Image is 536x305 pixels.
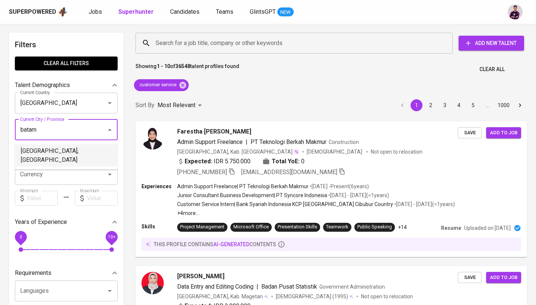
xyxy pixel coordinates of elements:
a: Farestha [PERSON_NAME]Admin Support Freelance|PT Teknologi Berkah MakmurConstruction[GEOGRAPHIC_D... [135,121,527,257]
p: Not open to relocation [361,293,413,300]
b: Superhunter [118,8,154,15]
span: 0 [19,234,22,239]
div: Requirements [15,266,118,280]
span: [PHONE_NUMBER] [177,168,227,176]
img: 310515494dfe1aa6333e097306ad692a.jpg [141,127,164,150]
p: +14 [398,224,407,231]
p: this profile contains contents [154,241,276,248]
img: erwin@glints.com [508,4,523,19]
span: Save [462,129,478,137]
p: Resume [441,224,461,232]
p: Talent Demographics [15,81,70,90]
span: PT Teknologi Berkah Makmur [251,138,326,145]
span: Badan Pusat Statistik [261,283,317,290]
p: +4 more ... [177,209,455,217]
span: Government Administration [319,284,385,290]
span: Add to job [490,129,517,137]
button: Go to page 4 [453,99,465,111]
a: Superhunter [118,7,155,17]
span: Candidates [170,8,200,15]
a: Jobs [89,7,103,17]
button: Open [105,286,115,296]
span: [DEMOGRAPHIC_DATA] [276,293,332,300]
button: Go to next page [514,99,526,111]
input: Value [27,191,58,206]
button: Add to job [486,127,521,139]
nav: pagination navigation [395,99,527,111]
p: Sort By [135,101,154,110]
span: NEW [277,9,294,16]
div: Talent Demographics [15,78,118,93]
button: Go to page 1000 [495,99,512,111]
p: Most Relevant [157,101,195,110]
span: [DEMOGRAPHIC_DATA] [307,148,363,155]
p: Showing of talent profiles found [135,62,239,76]
span: Clear All [479,65,505,74]
a: GlintsGPT NEW [250,7,294,17]
div: [GEOGRAPHIC_DATA], Kab. [GEOGRAPHIC_DATA] [177,148,299,155]
div: [GEOGRAPHIC_DATA], Kab. Magetan [177,293,268,300]
button: Save [458,127,482,139]
img: app logo [58,6,68,17]
div: Project Management [180,224,224,231]
span: Construction [329,139,359,145]
span: [PERSON_NAME] [177,272,224,281]
button: Add to job [486,272,521,283]
p: Skills [141,223,177,230]
li: [GEOGRAPHIC_DATA], [GEOGRAPHIC_DATA] [15,144,118,167]
b: Expected: [185,157,212,166]
h6: Filters [15,39,118,51]
p: • [DATE] - Present ( 6 years ) [309,183,369,190]
p: Requirements [15,269,51,277]
span: 0 [301,157,304,166]
div: Superpowered [9,8,56,16]
div: Expected Salary [15,149,118,164]
div: IDR 5.750.000 [177,157,251,166]
p: Uploaded on [DATE] [464,224,511,232]
div: Microsoft Office [233,224,269,231]
button: Clear All filters [15,57,118,70]
p: Admin Support Freelance | PT Teknologi Berkah Makmur [177,183,309,190]
span: Farestha [PERSON_NAME] [177,127,251,136]
div: … [481,102,493,109]
a: Superpoweredapp logo [9,6,68,17]
p: • [DATE] - [DATE] ( <1 years ) [393,200,455,208]
button: Save [458,272,482,283]
button: Close [105,125,115,135]
span: [EMAIL_ADDRESS][DOMAIN_NAME] [241,168,337,176]
b: 36548 [175,63,190,69]
span: Clear All filters [21,59,112,68]
button: Go to page 5 [467,99,479,111]
div: Presentation Skills [278,224,317,231]
span: Teams [216,8,233,15]
img: 665a58cb3b37b72405b1410551391913.jpg [141,272,164,294]
button: Go to page 3 [439,99,451,111]
span: Add to job [490,273,517,282]
p: • [DATE] - [DATE] ( <1 years ) [327,192,389,199]
button: page 1 [411,99,422,111]
button: Open [105,98,115,108]
span: Data Entry and Editing Coding [177,283,253,290]
div: Public Speaking [357,224,392,231]
p: Customer Service Intern | Bank Syariah Indonesia KCP [GEOGRAPHIC_DATA] Cibubur Country [177,200,393,208]
img: magic_wand.svg [293,149,299,155]
span: Add New Talent [465,39,518,48]
div: Most Relevant [157,99,204,112]
a: Teams [216,7,235,17]
p: Not open to relocation [371,148,422,155]
span: | [256,282,258,291]
button: Clear All [476,62,508,76]
span: 10+ [108,234,115,239]
button: Open [105,169,115,180]
span: Save [462,273,478,282]
span: customer service [134,81,181,89]
button: Go to page 2 [425,99,437,111]
input: Value [87,191,118,206]
b: 1 - 10 [157,63,170,69]
div: (1995) [276,293,354,300]
span: Jobs [89,8,102,15]
span: | [246,138,248,147]
b: Total YoE: [272,157,300,166]
span: Admin Support Freelance [177,138,243,145]
div: Years of Experience [15,215,118,229]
